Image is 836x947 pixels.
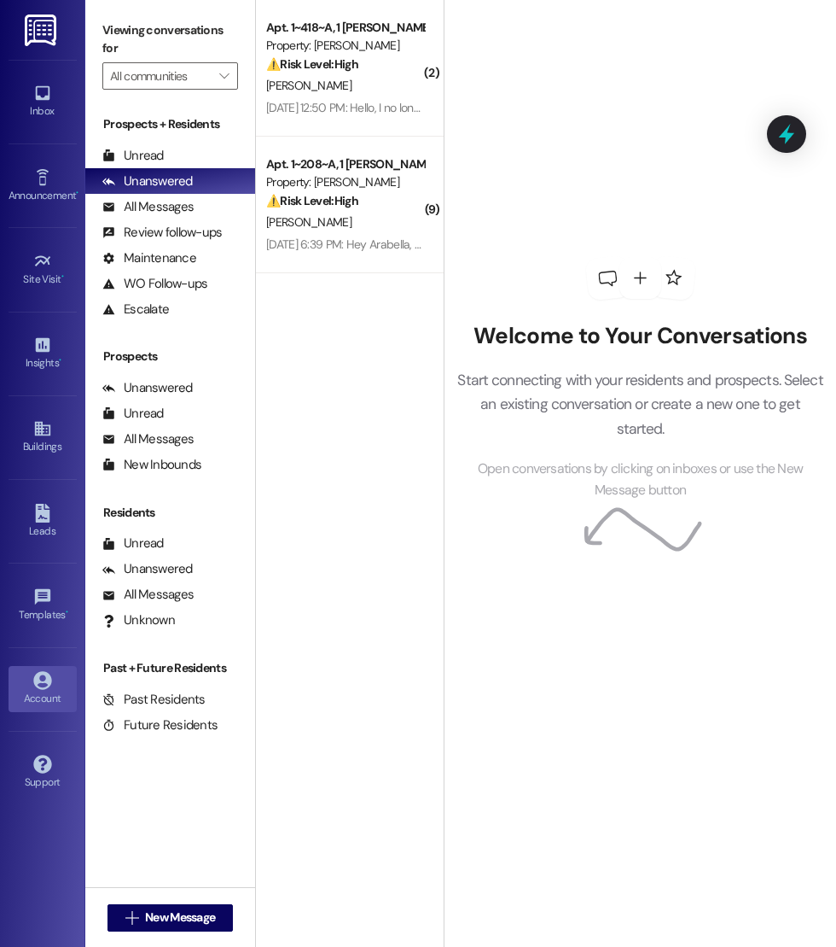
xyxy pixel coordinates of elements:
a: Leads [9,499,77,545]
div: All Messages [102,198,194,216]
span: • [61,271,64,283]
a: Inbox [9,79,77,125]
span: [PERSON_NAME] [266,78,351,93]
a: Templates • [9,582,77,628]
a: Support [9,750,77,796]
div: All Messages [102,586,194,604]
div: Prospects + Residents [85,115,255,133]
div: Apt. 1~208~A, 1 [PERSON_NAME] [266,155,424,173]
div: [DATE] 12:50 PM: Hello, I no longer live at [GEOGRAPHIC_DATA]. Am I registered as a resident still? [266,100,741,115]
a: Site Visit • [9,247,77,293]
div: New Inbounds [102,456,201,474]
div: Unread [102,535,164,552]
h2: Welcome to Your Conversations [456,323,824,350]
div: Future Residents [102,716,218,734]
input: All communities [110,62,211,90]
div: Unanswered [102,560,193,578]
button: New Message [107,904,234,932]
span: Open conversations by clicking on inboxes or use the New Message button [456,459,824,500]
a: Account [9,666,77,712]
div: WO Follow-ups [102,275,207,293]
div: Property: [PERSON_NAME] [266,37,424,55]
span: New Message [145,909,215,927]
div: Unknown [102,611,175,629]
div: Apt. 1~418~A, 1 [PERSON_NAME] [266,19,424,37]
div: Maintenance [102,249,196,267]
p: Start connecting with your residents and prospects. Select an existing conversation or create a n... [456,368,824,441]
div: Unread [102,147,164,165]
div: Escalate [102,301,169,319]
div: Residents [85,504,255,522]
div: Unread [102,405,164,423]
div: Unanswered [102,172,193,190]
div: Prospects [85,348,255,365]
strong: ⚠️ Risk Level: High [266,193,358,208]
span: • [59,354,61,366]
img: ResiDesk Logo [25,15,60,46]
span: • [66,606,68,618]
div: Past Residents [102,691,206,709]
div: All Messages [102,430,194,448]
div: Review follow-ups [102,224,222,242]
i:  [219,69,229,83]
div: Past + Future Residents [85,659,255,677]
a: Insights • [9,330,77,377]
div: Unanswered [102,379,193,397]
a: Buildings [9,414,77,460]
i:  [125,911,138,925]
strong: ⚠️ Risk Level: High [266,56,358,72]
span: [PERSON_NAME] [266,214,351,230]
span: • [76,187,78,199]
div: Property: [PERSON_NAME] [266,173,424,191]
label: Viewing conversations for [102,17,238,62]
